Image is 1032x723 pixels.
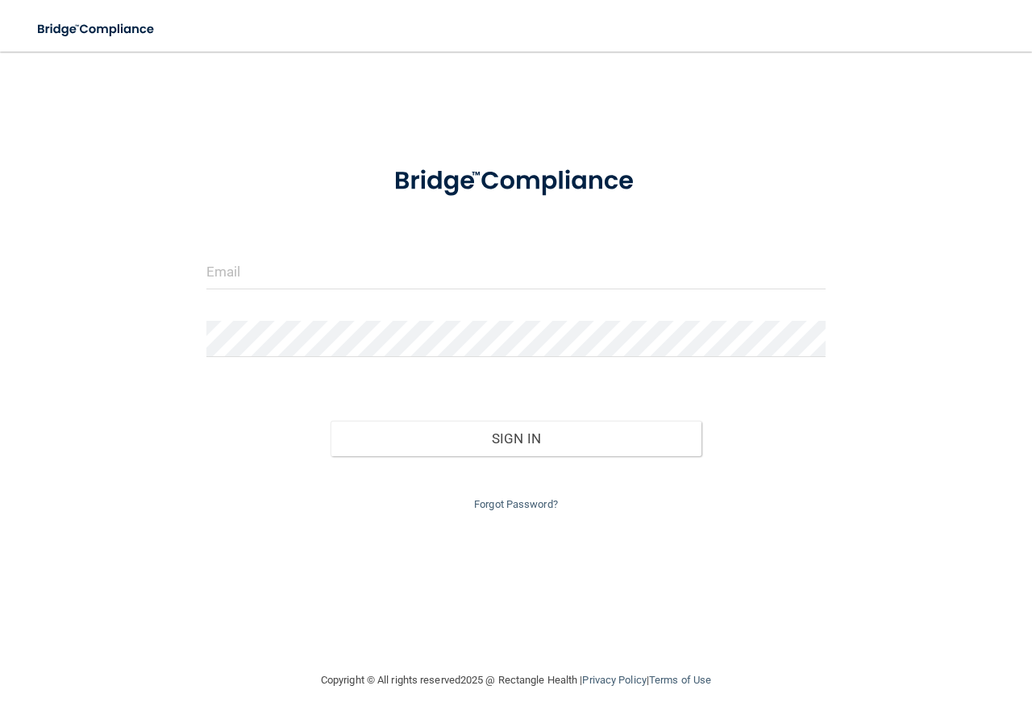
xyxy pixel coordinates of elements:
[368,148,665,214] img: bridge_compliance_login_screen.278c3ca4.svg
[582,674,646,686] a: Privacy Policy
[331,421,702,456] button: Sign In
[474,498,558,510] a: Forgot Password?
[649,674,711,686] a: Terms of Use
[206,253,826,289] input: Email
[222,654,810,706] div: Copyright © All rights reserved 2025 @ Rectangle Health | |
[24,13,169,46] img: bridge_compliance_login_screen.278c3ca4.svg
